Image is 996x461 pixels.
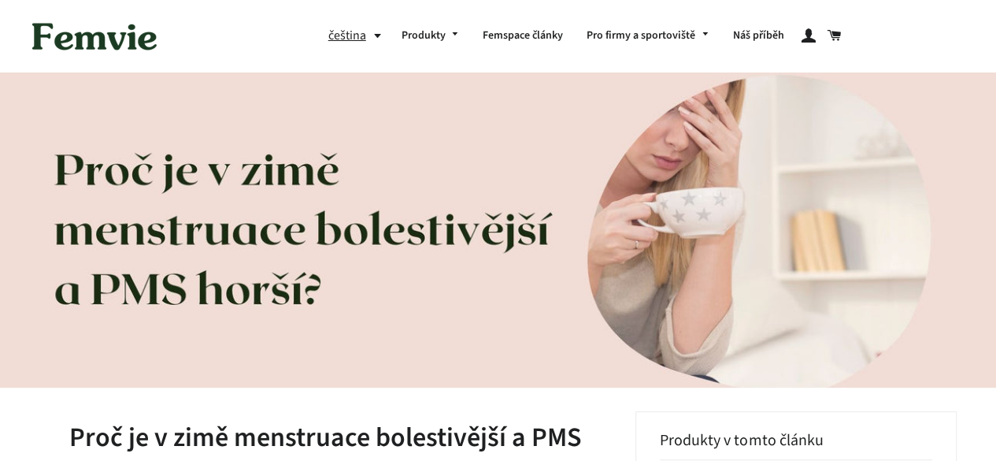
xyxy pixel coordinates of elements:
[471,16,575,57] a: Femspace články
[390,16,472,57] a: Produkty
[660,432,932,460] h3: Produkty v tomto článku
[721,16,796,57] a: Náš příběh
[328,25,390,46] button: čeština
[575,16,721,57] a: Pro firmy a sportoviště
[24,12,165,61] img: Femvie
